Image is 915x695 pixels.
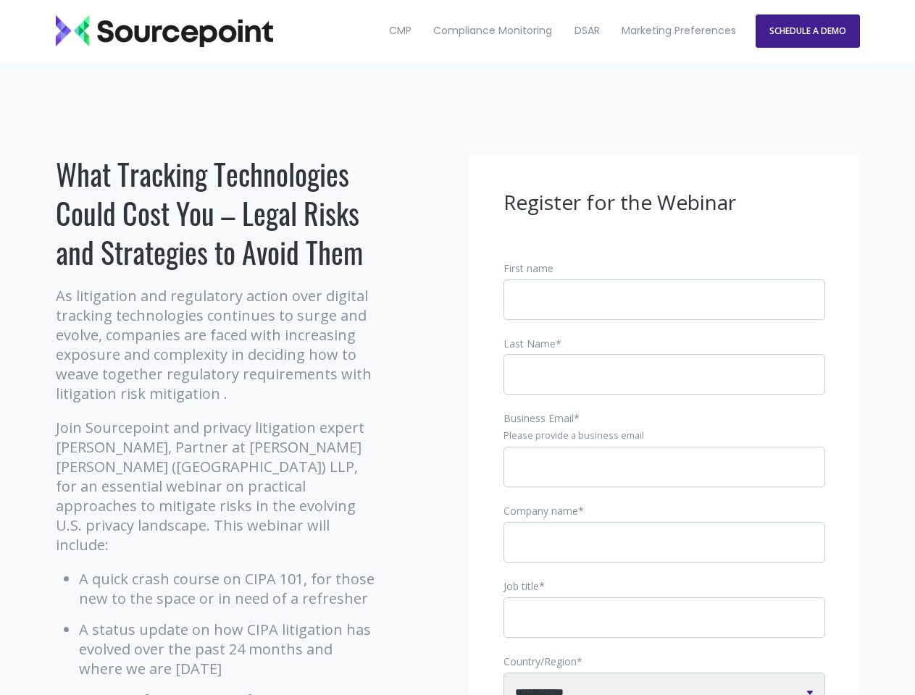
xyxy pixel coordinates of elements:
[504,261,553,275] span: First name
[504,429,825,442] legend: Please provide a business email
[756,14,860,48] a: SCHEDULE A DEMO
[56,286,378,403] p: As litigation and regulatory action over digital tracking technologies continues to surge and evo...
[504,654,577,668] span: Country/Region
[56,15,273,47] img: Sourcepoint_logo_black_transparent (2)-2
[504,411,574,425] span: Business Email
[79,620,378,678] li: A status update on how CIPA litigation has evolved over the past 24 months and where we are [DATE]
[504,337,556,350] span: Last Name
[504,189,825,216] h3: Register for the Webinar
[504,579,539,593] span: Job title
[504,504,578,518] span: Company name
[79,569,378,608] li: A quick crash course on CIPA 101, for those new to the space or in need of a refresher
[56,418,378,555] p: Join Sourcepoint and privacy litigation expert [PERSON_NAME], Partner at [PERSON_NAME] [PERSON_NA...
[56,154,378,271] h1: What Tracking Technologies Could Cost You – Legal Risks and Strategies to Avoid Them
